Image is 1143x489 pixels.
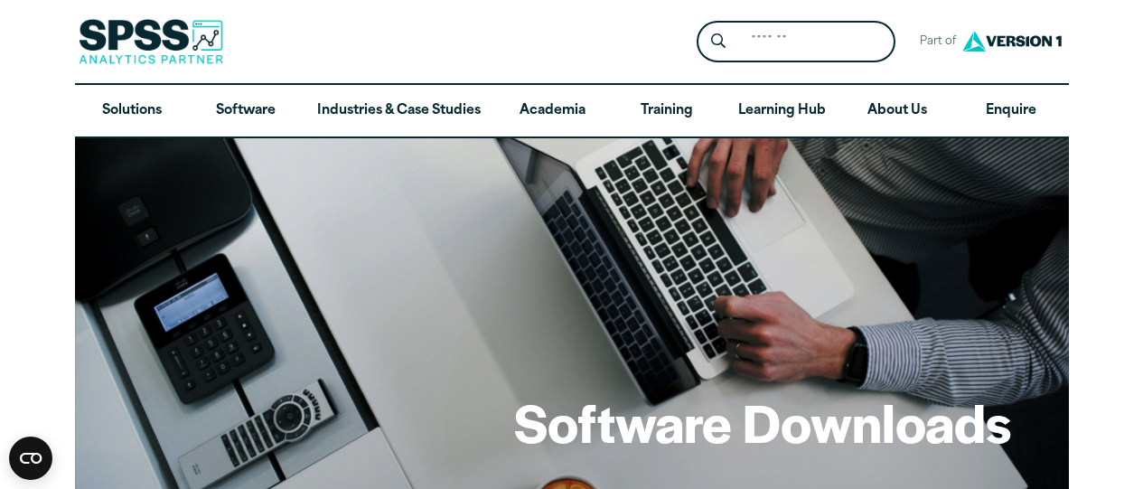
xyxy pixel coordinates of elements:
[724,85,840,137] a: Learning Hub
[954,85,1068,137] a: Enquire
[711,33,726,49] svg: Search magnifying glass icon
[303,85,495,137] a: Industries & Case Studies
[701,25,735,59] button: Search magnifying glass icon
[609,85,723,137] a: Training
[79,19,223,64] img: SPSS Analytics Partner
[9,437,52,480] button: Open CMP widget
[189,85,303,137] a: Software
[495,85,609,137] a: Academia
[910,29,958,55] span: Part of
[514,387,1011,457] h1: Software Downloads
[697,21,895,63] form: Site Header Search Form
[75,85,189,137] a: Solutions
[958,24,1066,58] img: Version1 Logo
[75,85,1069,137] nav: Desktop version of site main menu
[840,85,954,137] a: About Us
